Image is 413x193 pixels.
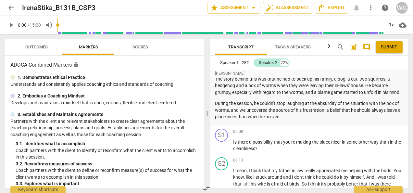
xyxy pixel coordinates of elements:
[235,168,247,173] span: mean
[283,139,296,145] span: you're
[385,20,397,30] div: 1x
[274,139,283,145] span: that
[132,45,148,49] span: Scores
[18,22,27,28] span: 0:00
[251,181,257,187] span: his
[25,45,48,49] span: Outcomes
[253,174,256,180] span: I
[394,139,401,145] span: the
[266,4,309,12] span: AI Assessment
[253,139,274,145] span: possibility
[249,168,251,173] span: I
[233,129,243,135] span: 00:00
[315,2,348,14] button: Export
[366,174,375,180] span: And
[381,168,391,173] span: birds
[280,59,289,66] div: 72%
[334,174,340,180] span: do
[367,4,375,12] span: more_vert
[249,181,251,187] span: ,
[319,139,331,145] span: place
[250,4,257,12] span: arrow_drop_down
[391,168,394,173] span: .
[370,139,380,145] span: way
[215,76,403,96] p: The story behind this was that he had to pack up his family, a dog, a cat, two squirrels, a hedge...
[10,118,199,138] p: Partners with the client and relevant stakeholders to create clear agreements about the coaching ...
[296,139,312,145] span: making
[16,180,199,187] div: 3. 3. Explores what is important
[256,174,268,180] span: stuck
[335,42,346,52] button: Search
[348,168,364,173] span: helping
[233,146,255,151] span: cleanliness
[318,4,345,12] span: Export
[266,4,274,12] span: auto_fix_high
[289,181,299,187] span: birds
[43,19,55,31] button: Volume
[10,81,199,88] p: Understands and consistently applies coaching ethics and standards of coaching.
[371,181,380,187] span: was
[379,2,391,14] a: Help
[268,174,283,180] span: around
[210,4,257,12] span: Assessment
[244,174,246,180] span: ,
[378,174,387,180] span: was
[374,168,381,173] span: the
[10,99,199,106] p: Develops and maintains a mindset that is open, curious, flexible and client-centered.
[203,185,210,192] span: compare_arrows
[308,181,310,187] span: I
[381,4,389,12] span: help
[246,174,253,180] span: like
[316,168,341,173] span: appreciated
[312,139,319,145] span: the
[251,168,262,173] span: think
[18,93,85,99] p: 2. Embodies a Coaching Mindset
[361,42,372,52] button: Show/Hide comments
[376,41,403,53] button: Please Do Not Submit until your Assessment is Complete
[327,181,346,187] span: probably
[283,174,292,180] span: and
[322,174,334,180] span: could
[354,186,403,193] div: Ask support
[284,181,289,187] span: of
[255,146,257,151] span: ?
[16,140,199,147] div: 3. 1. Identifies what to accomplish
[346,181,359,187] span: better
[16,161,199,167] div: 3. 2. Reconfirms measures of success
[394,168,401,173] span: You
[238,139,249,145] span: there
[244,181,249,187] span: Filler word
[391,181,392,187] span: ,
[5,19,17,31] button: Play
[292,174,294,180] span: I
[16,147,199,161] p: Coach partners with the client to identify or reconfirm what the client wants to accomplish in th...
[363,43,370,51] span: comment
[380,139,390,145] span: than
[348,42,359,52] button: Add summary
[364,174,366,180] span: .
[79,45,98,49] span: Markers
[294,174,305,180] span: don't
[375,174,378,180] span: I
[73,62,79,67] span: Assessment is enabled for this document. The competency model is locked and follows the assessmen...
[310,181,321,187] span: think
[271,181,284,187] span: afraid
[271,168,279,173] span: my
[210,4,218,12] span: star
[241,59,250,66] div: 28%
[257,181,267,187] span: wife
[215,157,228,170] div: Change speaker
[299,181,302,187] span: .
[45,21,53,29] span: volume_up
[364,168,374,173] span: with
[381,44,397,50] span: Submit
[215,100,403,120] p: During the session, he couldn't stop laughing at the absurdity of the situation with the box of w...
[342,139,346,145] span: in
[369,181,371,187] span: I
[228,45,254,49] span: Transcript
[215,129,228,142] div: Change speaker
[359,181,369,187] span: that
[18,74,85,81] p: 1. Demonstrates Ethical Practice
[349,174,364,180] span: himself
[346,139,358,145] span: some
